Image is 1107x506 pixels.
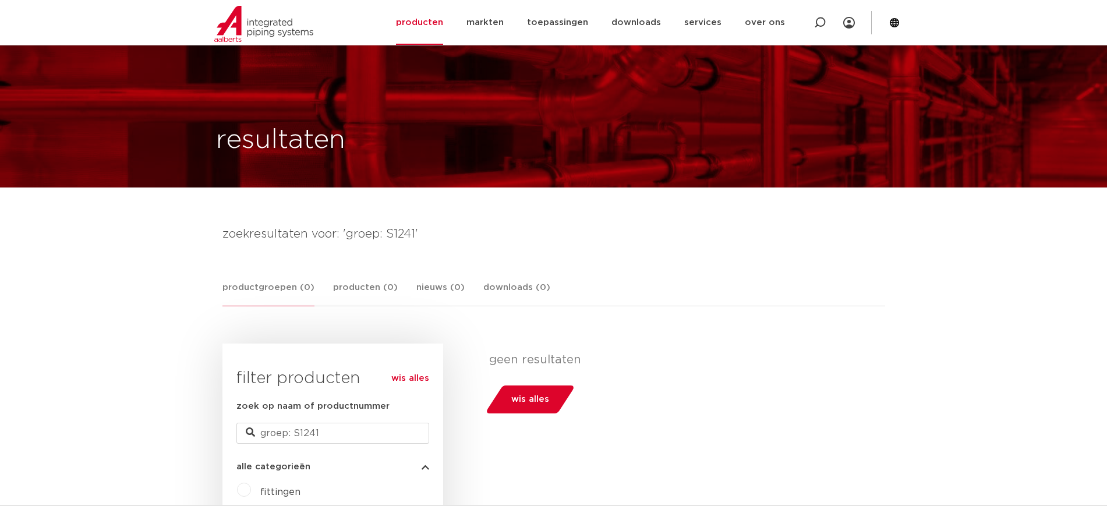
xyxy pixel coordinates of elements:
a: nieuws (0) [416,281,465,306]
a: producten (0) [333,281,398,306]
label: zoek op naam of productnummer [236,399,390,413]
p: geen resultaten [489,353,876,367]
h4: zoekresultaten voor: 'groep: S1241' [222,225,885,243]
button: alle categorieën [236,462,429,471]
a: wis alles [391,371,429,385]
h3: filter producten [236,367,429,390]
span: alle categorieën [236,462,310,471]
h1: resultaten [216,122,345,159]
span: wis alles [511,390,549,409]
a: fittingen [260,487,300,497]
a: downloads (0) [483,281,550,306]
input: zoeken [236,423,429,444]
a: productgroepen (0) [222,281,314,306]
